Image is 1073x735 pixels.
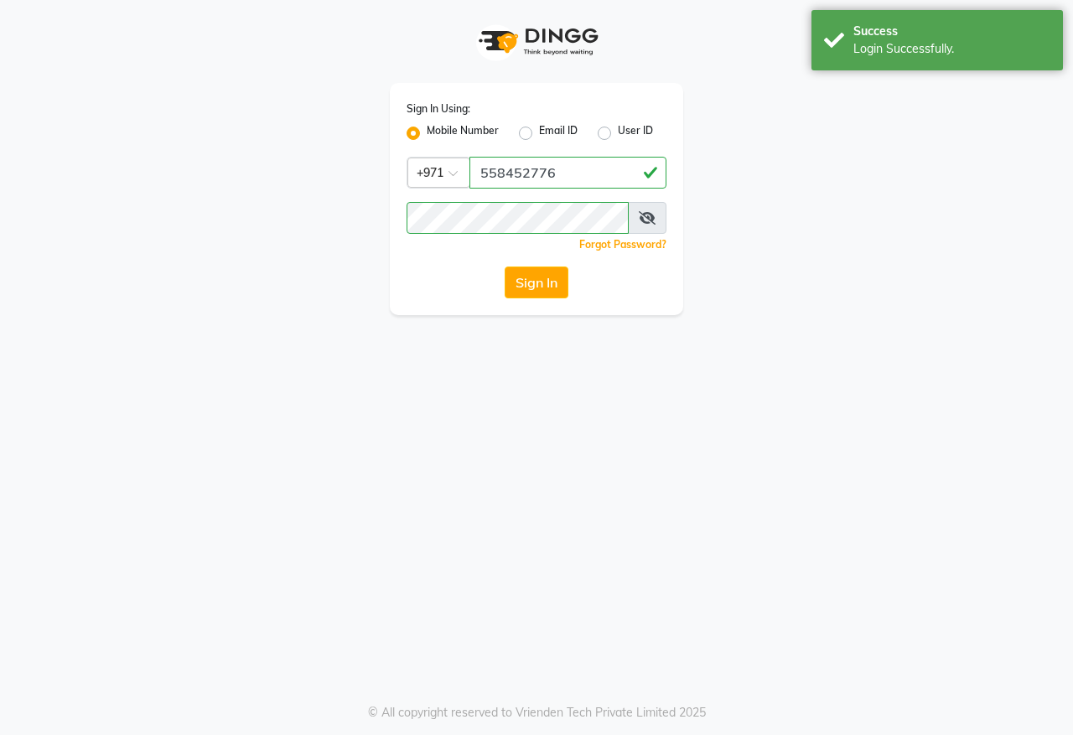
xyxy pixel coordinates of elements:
div: Success [853,23,1050,40]
div: Login Successfully. [853,40,1050,58]
button: Sign In [505,267,568,298]
input: Username [469,157,666,189]
a: Forgot Password? [579,238,666,251]
label: Sign In Using: [407,101,470,116]
img: logo1.svg [469,17,604,66]
label: User ID [618,123,653,143]
label: Mobile Number [427,123,499,143]
label: Email ID [539,123,578,143]
input: Username [407,202,629,234]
